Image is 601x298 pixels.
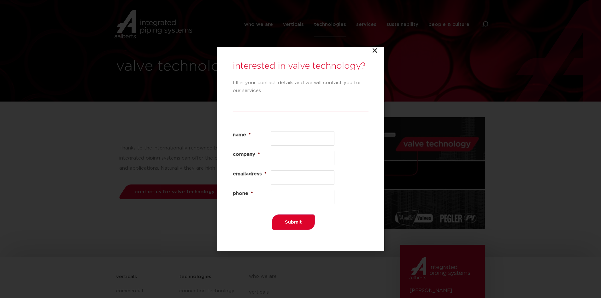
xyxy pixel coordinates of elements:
input: Submit [272,214,315,230]
label: emailadress [233,170,271,178]
h3: interested in valve technology? [233,60,368,73]
label: company [233,151,271,158]
label: name [233,131,271,139]
a: Close [372,47,378,54]
p: fill in your contact details and we will contact you for our services. [233,79,368,95]
label: phone [233,190,271,197]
